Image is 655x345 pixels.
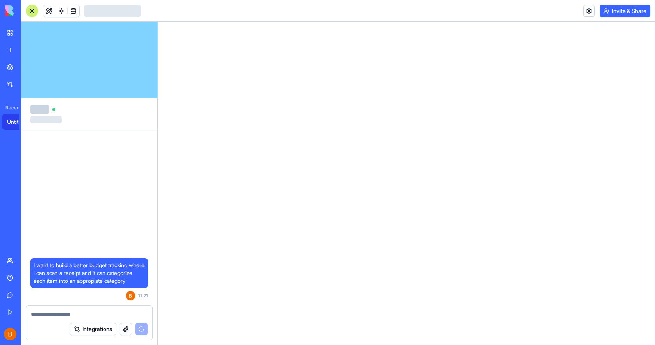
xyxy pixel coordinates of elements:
[5,5,54,16] img: logo
[126,291,135,300] img: ACg8ocJ15SHqLP_o8ypbhmEWfONZA9cc_aJ8HI1F1K1bsYvRGSUEMQ=s96-c
[2,114,34,130] a: Untitled App
[600,5,650,17] button: Invite & Share
[4,328,16,340] img: ACg8ocJ15SHqLP_o8ypbhmEWfONZA9cc_aJ8HI1F1K1bsYvRGSUEMQ=s96-c
[7,118,29,126] div: Untitled App
[2,105,19,111] span: Recent
[70,323,116,335] button: Integrations
[34,261,145,285] span: I want to build a better budget tracking where i can scan a receipt and it can categorize each it...
[138,293,148,299] span: 11:21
